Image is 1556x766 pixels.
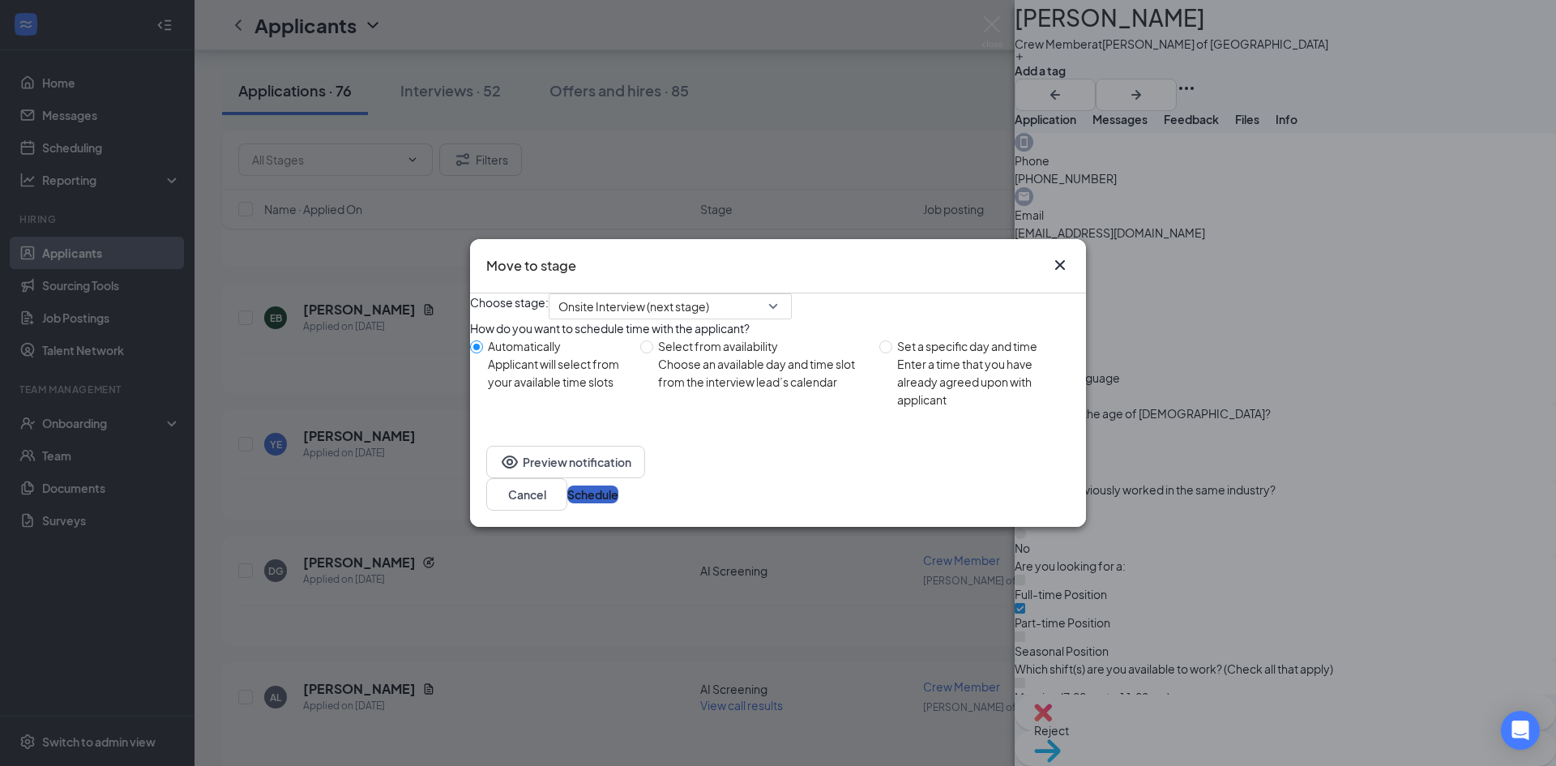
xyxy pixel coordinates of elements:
div: How do you want to schedule time with the applicant? [470,319,1086,337]
button: Schedule [567,486,618,503]
svg: Eye [500,452,519,472]
button: Cancel [486,478,567,511]
h3: Move to stage [486,255,576,276]
div: Automatically [488,337,627,355]
div: Applicant will select from your available time slots [488,355,627,391]
div: Enter a time that you have already agreed upon with applicant [897,355,1073,409]
span: Onsite Interview (next stage) [558,294,709,319]
span: Choose stage: [470,293,549,319]
button: EyePreview notification [486,446,645,478]
button: Close [1050,255,1070,275]
svg: Cross [1050,255,1070,275]
div: Open Intercom Messenger [1501,711,1540,750]
div: Choose an available day and time slot from the interview lead’s calendar [658,355,866,391]
div: Set a specific day and time [897,337,1073,355]
div: Select from availability [658,337,866,355]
